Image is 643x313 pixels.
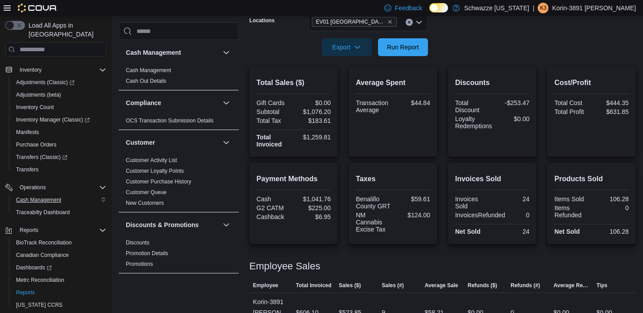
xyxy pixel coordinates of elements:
[2,224,110,236] button: Reports
[9,89,110,101] button: Adjustments (beta)
[126,250,168,257] span: Promotion Details
[553,282,589,289] span: Average Refund
[554,204,589,219] div: Items Refunded
[12,300,106,310] span: Washington CCRS
[221,137,232,148] button: Customer
[554,77,629,88] h2: Cost/Profit
[221,98,232,108] button: Compliance
[257,195,292,203] div: Cash
[295,108,331,115] div: $1,076.20
[126,157,177,163] a: Customer Activity List
[126,48,181,57] h3: Cash Management
[20,184,46,191] span: Operations
[455,211,505,219] div: InvoicesRefunded
[12,127,106,138] span: Manifests
[12,195,65,205] a: Cash Management
[538,3,548,13] div: Korin-3891 Hobday
[382,282,403,289] span: Sales (#)
[494,99,529,106] div: -$253.47
[464,3,529,13] p: Schwazze [US_STATE]
[9,261,110,274] a: Dashboards
[554,174,629,184] h2: Products Sold
[455,228,481,235] strong: Net Sold
[126,240,149,246] a: Discounts
[25,21,106,39] span: Load All Apps in [GEOGRAPHIC_DATA]
[12,237,106,248] span: BioTrack Reconciliation
[312,17,397,27] span: EV01 North Valley
[12,250,106,260] span: Canadian Compliance
[387,19,393,24] button: Remove EV01 North Valley from selection in this group
[395,195,430,203] div: $59.61
[540,3,547,13] span: K3
[12,250,72,260] a: Canadian Compliance
[126,138,219,147] button: Customer
[295,213,331,220] div: $6.95
[16,129,39,136] span: Manifests
[221,220,232,230] button: Discounts & Promotions
[12,152,71,163] a: Transfers (Classic)
[126,78,166,84] a: Cash Out Details
[425,282,458,289] span: Average Sale
[316,17,386,26] span: EV01 [GEOGRAPHIC_DATA]
[9,101,110,114] button: Inventory Count
[494,195,529,203] div: 24
[12,287,106,298] span: Reports
[12,139,60,150] a: Purchase Orders
[126,138,155,147] h3: Customer
[119,155,239,212] div: Customer
[552,3,636,13] p: Korin-3891 [PERSON_NAME]
[249,261,320,272] h3: Employee Sales
[9,299,110,311] button: [US_STATE] CCRS
[126,48,219,57] button: Cash Management
[12,89,65,100] a: Adjustments (beta)
[12,195,106,205] span: Cash Management
[510,282,540,289] span: Refunds (#)
[126,67,171,73] a: Cash Management
[295,99,331,106] div: $0.00
[593,204,629,211] div: 0
[12,275,106,285] span: Metrc Reconciliation
[119,237,239,273] div: Discounts & Promotions
[9,138,110,151] button: Purchase Orders
[9,236,110,249] button: BioTrack Reconciliation
[455,174,530,184] h2: Invoices Sold
[494,228,529,235] div: 24
[12,152,106,163] span: Transfers (Classic)
[20,66,41,73] span: Inventory
[16,116,90,123] span: Inventory Manager (Classic)
[2,181,110,194] button: Operations
[16,239,72,246] span: BioTrack Reconciliation
[455,99,490,114] div: Total Discount
[9,249,110,261] button: Canadian Compliance
[9,274,110,286] button: Metrc Reconciliation
[597,282,607,289] span: Tips
[533,3,535,13] p: |
[257,108,292,115] div: Subtotal
[356,99,391,114] div: Transaction Average
[126,261,153,267] a: Promotions
[395,99,430,106] div: $44.84
[387,43,419,52] span: Run Report
[295,204,331,211] div: $225.00
[12,114,93,125] a: Inventory Manager (Classic)
[257,117,292,124] div: Total Tax
[126,220,219,229] button: Discounts & Promotions
[126,189,166,196] span: Customer Queue
[16,209,70,216] span: Traceabilty Dashboard
[126,200,164,206] a: New Customers
[16,225,106,236] span: Reports
[257,99,292,106] div: Gift Cards
[126,179,191,185] a: Customer Purchase History
[126,178,191,185] span: Customer Purchase History
[295,117,331,124] div: $183.61
[16,104,54,111] span: Inventory Count
[455,195,490,210] div: Invoices Sold
[593,99,629,106] div: $444.35
[378,38,428,56] button: Run Report
[119,115,239,130] div: Compliance
[9,151,110,163] a: Transfers (Classic)
[9,286,110,299] button: Reports
[257,213,292,220] div: Cashback
[119,65,239,90] div: Cash Management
